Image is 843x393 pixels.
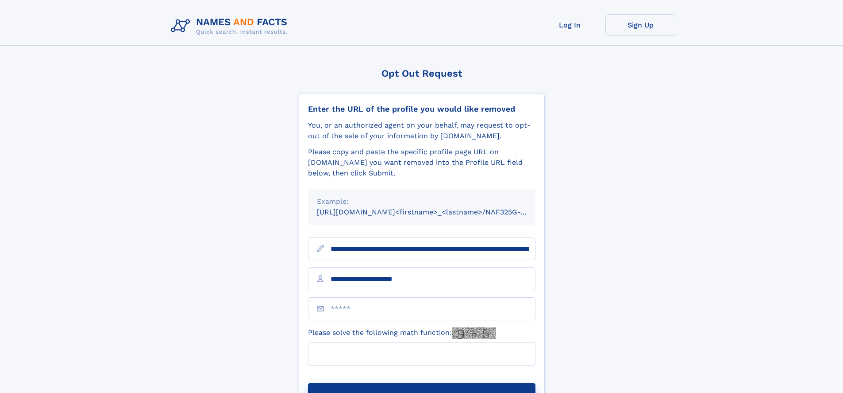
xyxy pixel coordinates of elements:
[535,14,605,36] a: Log In
[308,120,535,141] div: You, or an authorized agent on your behalf, may request to opt-out of the sale of your informatio...
[317,208,552,216] small: [URL][DOMAIN_NAME]<firstname>_<lastname>/NAF325G-xxxxxxxx
[317,196,527,207] div: Example:
[308,327,496,339] label: Please solve the following math function:
[299,68,545,79] div: Opt Out Request
[605,14,676,36] a: Sign Up
[308,104,535,114] div: Enter the URL of the profile you would like removed
[308,147,535,179] div: Please copy and paste the specific profile page URL on [DOMAIN_NAME] you want removed into the Pr...
[167,14,295,38] img: Logo Names and Facts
